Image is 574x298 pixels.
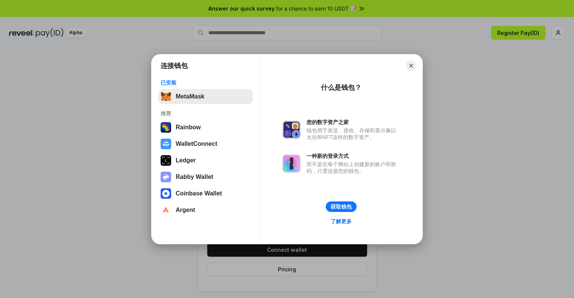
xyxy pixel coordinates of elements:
button: Rabby Wallet [158,169,253,185]
div: 获取钱包 [331,203,352,210]
h1: 连接钱包 [161,61,188,70]
button: 获取钱包 [326,201,357,212]
div: Rainbow [176,124,201,131]
div: MetaMask [176,93,204,100]
a: 了解更多 [326,216,356,226]
button: Argent [158,203,253,218]
div: Coinbase Wallet [176,190,222,197]
div: Argent [176,207,195,213]
img: svg+xml,%3Csvg%20xmlns%3D%22http%3A%2F%2Fwww.w3.org%2F2000%2Fsvg%22%20fill%3D%22none%22%20viewBox... [282,121,301,139]
button: WalletConnect [158,136,253,151]
div: 什么是钱包？ [321,83,361,92]
div: 推荐 [161,110,251,117]
button: Coinbase Wallet [158,186,253,201]
div: 了解更多 [331,218,352,225]
button: MetaMask [158,89,253,104]
div: Rabby Wallet [176,174,213,180]
img: svg+xml,%3Csvg%20width%3D%2228%22%20height%3D%2228%22%20viewBox%3D%220%200%2028%2028%22%20fill%3D... [161,139,171,149]
div: 已安装 [161,79,251,86]
img: svg+xml,%3Csvg%20xmlns%3D%22http%3A%2F%2Fwww.w3.org%2F2000%2Fsvg%22%20fill%3D%22none%22%20viewBox... [161,172,171,182]
div: 一种新的登录方式 [307,153,400,159]
img: svg+xml,%3Csvg%20width%3D%2228%22%20height%3D%2228%22%20viewBox%3D%220%200%2028%2028%22%20fill%3D... [161,188,171,199]
div: WalletConnect [176,141,217,147]
img: svg+xml,%3Csvg%20width%3D%22120%22%20height%3D%22120%22%20viewBox%3D%220%200%20120%20120%22%20fil... [161,122,171,133]
img: svg+xml,%3Csvg%20width%3D%2228%22%20height%3D%2228%22%20viewBox%3D%220%200%2028%2028%22%20fill%3D... [161,205,171,215]
img: svg+xml,%3Csvg%20xmlns%3D%22http%3A%2F%2Fwww.w3.org%2F2000%2Fsvg%22%20fill%3D%22none%22%20viewBox... [282,154,301,172]
img: svg+xml,%3Csvg%20fill%3D%22none%22%20height%3D%2233%22%20viewBox%3D%220%200%2035%2033%22%20width%... [161,91,171,102]
div: 而不是在每个网站上创建新的账户和密码，只需连接您的钱包。 [307,161,400,174]
button: Close [406,61,416,71]
button: Ledger [158,153,253,168]
div: Ledger [176,157,196,164]
div: 钱包用于发送、接收、存储和显示像以太坊和NFT这样的数字资产。 [307,127,400,141]
img: svg+xml,%3Csvg%20xmlns%3D%22http%3A%2F%2Fwww.w3.org%2F2000%2Fsvg%22%20width%3D%2228%22%20height%3... [161,155,171,166]
div: 您的数字资产之家 [307,119,400,126]
button: Rainbow [158,120,253,135]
